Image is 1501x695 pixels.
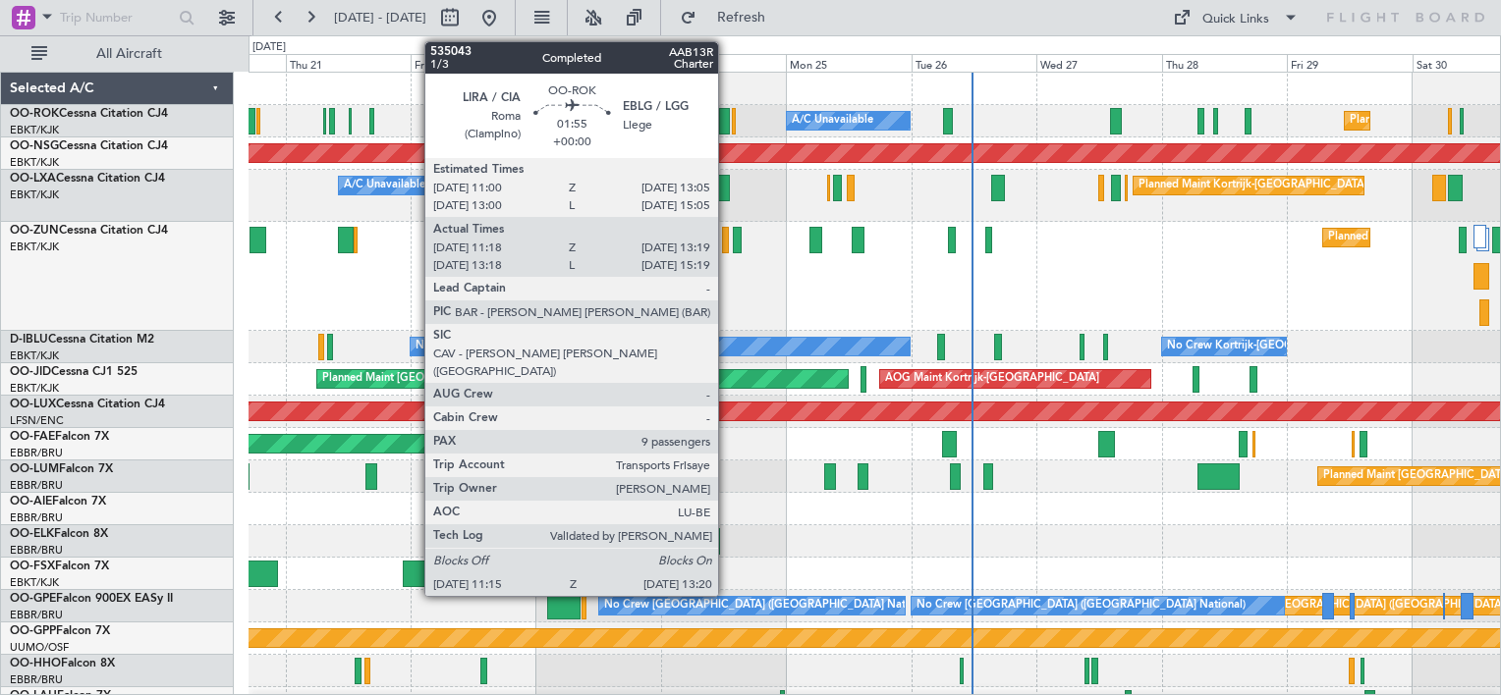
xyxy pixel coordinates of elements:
div: No Crew [GEOGRAPHIC_DATA] ([GEOGRAPHIC_DATA] National) [604,591,933,620]
div: Planned Maint [GEOGRAPHIC_DATA] ([GEOGRAPHIC_DATA]) [322,364,632,394]
span: OO-LUX [10,399,56,410]
a: EBKT/KJK [10,575,59,590]
a: OO-FSXFalcon 7X [10,561,109,572]
span: [DATE] - [DATE] [334,9,426,27]
div: Planned Maint Kortrijk-[GEOGRAPHIC_DATA] [1139,171,1367,200]
a: OO-AIEFalcon 7X [10,496,106,508]
a: OO-JIDCessna CJ1 525 [10,366,138,378]
a: OO-LUMFalcon 7X [10,463,113,475]
span: OO-LUM [10,463,59,475]
a: EBKT/KJK [10,348,59,363]
a: OO-GPEFalcon 900EX EASy II [10,593,173,605]
div: Sun 24 [661,54,786,72]
a: EBBR/BRU [10,672,63,687]
div: [DATE] [252,39,286,56]
span: OO-FAE [10,431,55,443]
button: Quick Links [1163,2,1308,33]
a: EBBR/BRU [10,510,63,525]
div: Sat 23 [536,54,661,72]
a: EBBR/BRU [10,446,63,460]
span: OO-LXA [10,173,56,185]
a: OO-GPPFalcon 7X [10,625,110,637]
span: OO-FSX [10,561,55,572]
span: OO-GPP [10,625,56,637]
div: No Crew Kortrijk-[GEOGRAPHIC_DATA] [1167,332,1369,361]
a: EBBR/BRU [10,478,63,493]
span: Refresh [700,11,783,25]
div: Wed 27 [1036,54,1161,72]
span: OO-AIE [10,496,52,508]
a: EBBR/BRU [10,608,63,622]
a: OO-NSGCessna Citation CJ4 [10,140,168,152]
a: OO-LUXCessna Citation CJ4 [10,399,165,410]
a: EBKT/KJK [10,187,59,202]
a: OO-FAEFalcon 7X [10,431,109,443]
a: OO-ELKFalcon 8X [10,528,108,540]
div: A/C Unavailable [792,106,873,135]
div: Mon 25 [786,54,911,72]
div: Fri 29 [1287,54,1412,72]
a: LFSN/ENC [10,413,64,428]
div: A/C Unavailable [GEOGRAPHIC_DATA] ([GEOGRAPHIC_DATA] National) [344,171,709,200]
a: EBKT/KJK [10,123,59,137]
span: OO-ZUN [10,225,59,237]
a: EBKT/KJK [10,240,59,254]
span: OO-ELK [10,528,54,540]
div: No Crew Kortrijk-[GEOGRAPHIC_DATA] [416,332,618,361]
a: OO-HHOFalcon 8X [10,658,115,669]
div: Fri 22 [411,54,535,72]
a: UUMO/OSF [10,640,69,655]
div: No Crew [GEOGRAPHIC_DATA] ([GEOGRAPHIC_DATA] National) [917,591,1246,620]
span: OO-HHO [10,658,61,669]
a: OO-ZUNCessna Citation CJ4 [10,225,168,237]
span: OO-NSG [10,140,59,152]
span: All Aircraft [51,47,207,61]
div: Thu 28 [1162,54,1287,72]
span: OO-ROK [10,108,59,120]
a: OO-ROKCessna Citation CJ4 [10,108,168,120]
div: Thu 21 [286,54,411,72]
a: EBKT/KJK [10,155,59,170]
input: Trip Number [60,3,173,32]
div: Quick Links [1202,10,1269,29]
div: AOG Maint Kortrijk-[GEOGRAPHIC_DATA] [885,364,1099,394]
span: OO-GPE [10,593,56,605]
a: OO-LXACessna Citation CJ4 [10,173,165,185]
a: EBKT/KJK [10,381,59,396]
span: D-IBLU [10,334,48,346]
button: Refresh [671,2,789,33]
span: OO-JID [10,366,51,378]
a: D-IBLUCessna Citation M2 [10,334,154,346]
a: EBBR/BRU [10,543,63,558]
div: Tue 26 [912,54,1036,72]
button: All Aircraft [22,38,213,70]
